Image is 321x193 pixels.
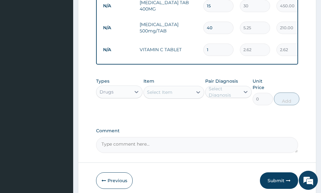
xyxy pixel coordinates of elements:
button: Previous [96,172,133,189]
div: Select Item [147,89,172,95]
label: Pair Diagnosis [205,78,238,84]
div: Select Diagnosis [209,86,239,98]
td: N/A [100,44,136,56]
td: [MEDICAL_DATA] 500mg/TAB [136,18,200,37]
textarea: Type your message and hit 'Enter' [3,127,121,149]
div: Drugs [100,89,114,95]
td: VITAMIN C TABLET [136,43,200,56]
td: N/A [100,22,136,34]
label: Comment [96,128,298,134]
span: We're online! [37,57,88,121]
label: Unit Price [253,78,273,91]
label: Item [143,78,154,84]
label: Types [96,79,109,84]
div: Chat with us now [33,36,107,44]
div: Minimize live chat window [104,3,120,18]
button: Submit [260,172,298,189]
button: Add [274,93,299,105]
img: d_794563401_company_1708531726252_794563401 [12,32,26,48]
